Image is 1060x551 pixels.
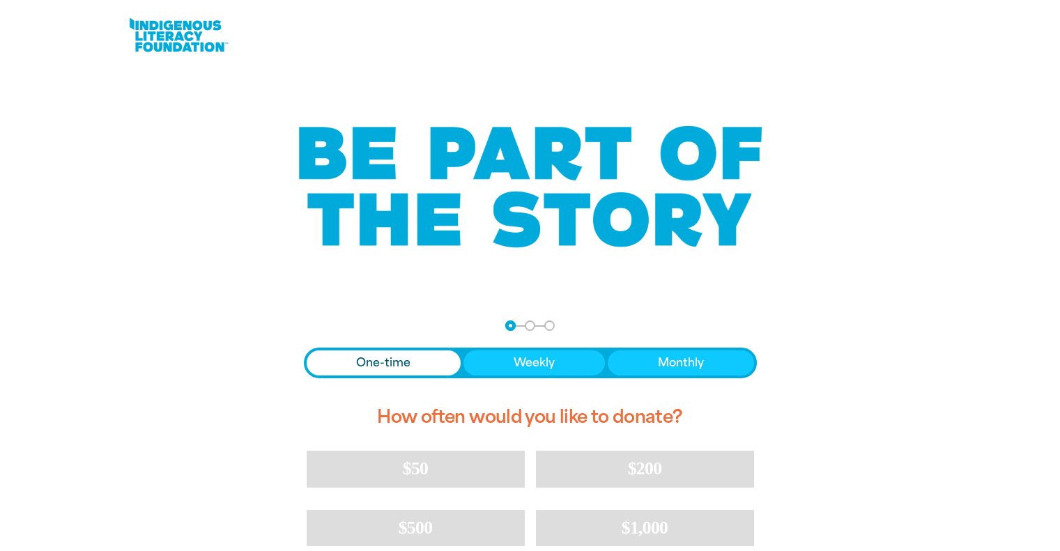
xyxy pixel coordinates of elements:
[608,350,754,375] button: Monthly
[356,355,410,371] span: One-time
[304,395,757,440] h2: How often would you like to donate?
[628,458,662,479] span: $200
[307,350,461,375] button: One-time
[514,355,555,371] span: Weekly
[307,451,525,487] button: $50
[399,518,433,538] span: $500
[463,350,605,375] button: Weekly
[307,510,525,546] button: $500
[286,98,774,276] img: Be part of the story
[536,510,754,546] button: $1,000
[525,320,535,331] button: Navigate to step 2 of 3 to enter your details
[304,348,757,378] div: Donation frequency
[536,451,754,487] button: $200
[544,320,555,331] button: Navigate to step 3 of 3 to enter your payment details
[403,458,428,479] span: $50
[658,355,704,371] span: Monthly
[622,518,668,538] span: $1,000
[505,320,516,331] button: Navigate to step 1 of 3 to enter your donation amount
